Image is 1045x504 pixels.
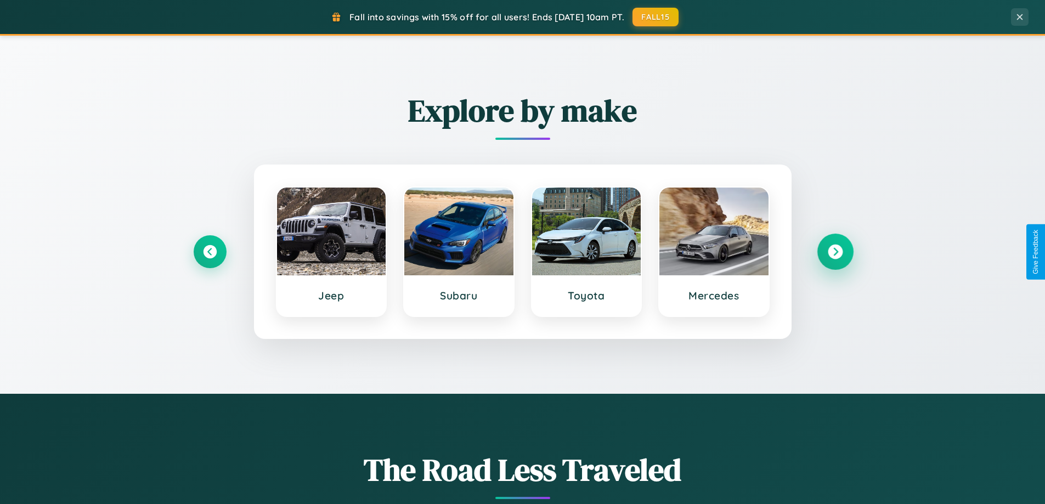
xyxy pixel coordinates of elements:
[670,289,758,302] h3: Mercedes
[288,289,375,302] h3: Jeep
[415,289,502,302] h3: Subaru
[1032,230,1040,274] div: Give Feedback
[194,449,852,491] h1: The Road Less Traveled
[632,8,679,26] button: FALL15
[349,12,624,22] span: Fall into savings with 15% off for all users! Ends [DATE] 10am PT.
[543,289,630,302] h3: Toyota
[194,89,852,132] h2: Explore by make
